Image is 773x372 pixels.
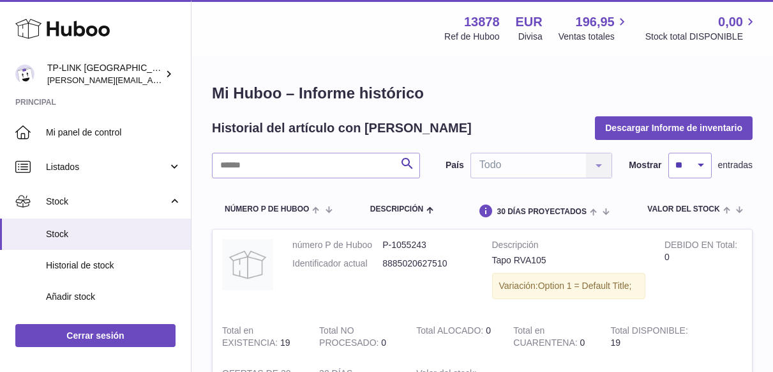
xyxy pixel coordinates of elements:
[464,13,500,31] strong: 13878
[407,315,504,359] td: 0
[580,337,585,348] span: 0
[718,13,743,31] span: 0,00
[46,196,168,208] span: Stock
[516,13,543,31] strong: EUR
[416,325,486,339] strong: Total ALOCADO
[629,159,661,171] label: Mostrar
[655,229,752,315] td: 0
[497,208,586,216] span: 30 DÍAS PROYECTADOS
[444,31,499,43] div: Ref de Huboo
[664,240,737,253] strong: DEBIDO EN Total
[292,239,382,251] dt: número P de Huboo
[212,120,472,137] h2: Historial del artículo con [PERSON_NAME]
[46,228,181,240] span: Stock
[46,161,168,173] span: Listados
[645,13,758,43] a: 0,00 Stock total DISPONIBLE
[319,325,381,351] strong: Total NO PROCESADO
[492,273,645,299] div: Variación:
[559,31,629,43] span: Ventas totales
[559,13,629,43] a: 196,95 Ventas totales
[538,281,632,291] span: Option 1 = Default Title;
[370,205,423,213] span: Descripción
[647,205,719,213] span: Valor del stock
[382,239,472,251] dd: P-1055243
[492,254,645,267] div: Tapo RVA105
[46,291,181,303] span: Añadir stock
[222,239,273,290] img: product image
[47,62,162,86] div: TP-LINK [GEOGRAPHIC_DATA], SOCIEDAD LIMITADA
[718,159,753,171] span: entradas
[601,315,698,359] td: 19
[46,127,181,139] span: Mi panel de control
[310,315,407,359] td: 0
[595,116,753,139] button: Descargar Informe de inventario
[492,239,645,254] strong: Descripción
[382,258,472,270] dd: 8885020627510
[610,325,687,339] strong: Total DISPONIBLE
[225,205,309,213] span: número P de Huboo
[446,159,464,171] label: País
[576,13,615,31] span: 196,95
[46,260,181,272] span: Historial de stock
[645,31,758,43] span: Stock total DISPONIBLE
[222,325,280,351] strong: Total en EXISTENCIA
[213,315,310,359] td: 19
[292,258,382,270] dt: Identificador actual
[212,83,753,104] h1: Mi Huboo – Informe histórico
[513,325,580,351] strong: Total en CUARENTENA
[15,324,176,347] a: Cerrar sesión
[518,31,543,43] div: Divisa
[47,75,256,85] span: [PERSON_NAME][EMAIL_ADDRESS][DOMAIN_NAME]
[15,65,34,84] img: celia.yan@tp-link.com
